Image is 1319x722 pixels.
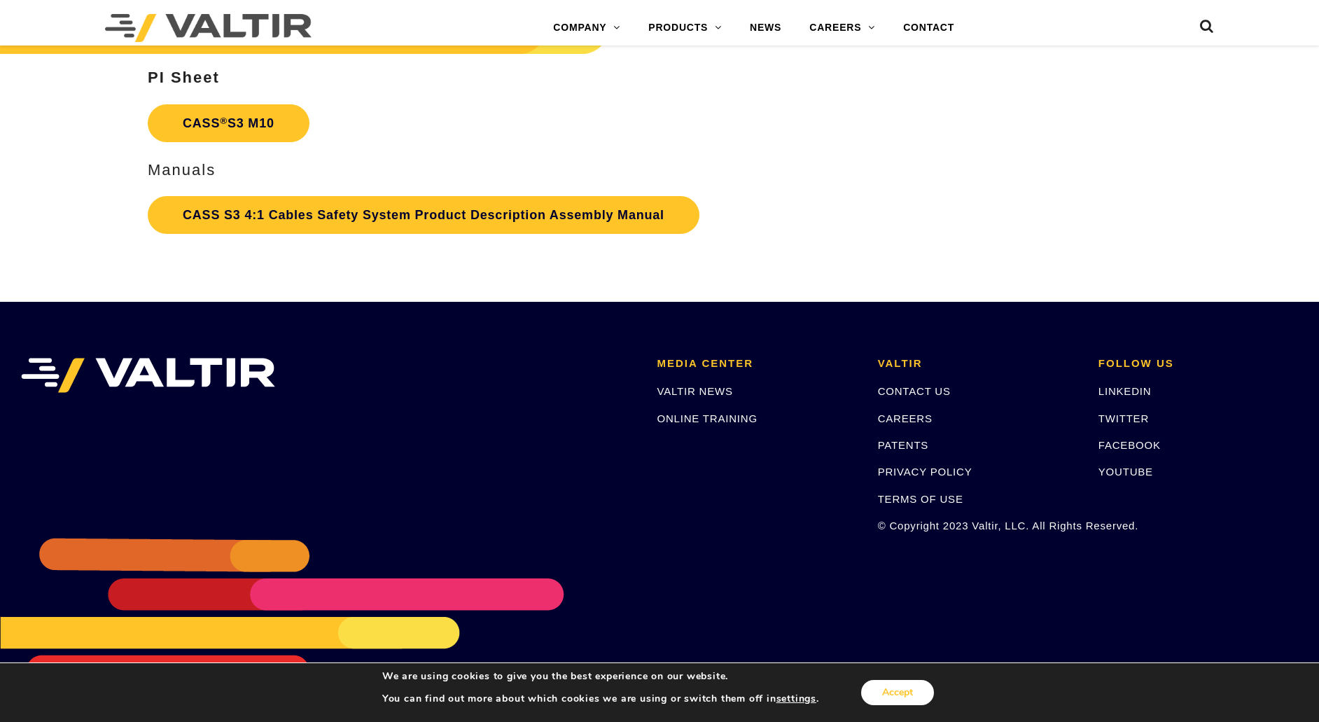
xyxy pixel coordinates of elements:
button: Accept [861,680,934,705]
a: PATENTS [878,439,929,451]
img: Valtir [105,14,312,42]
sup: ® [220,116,228,126]
strong: PI Sheet [148,69,220,86]
h2: VALTIR [878,358,1077,370]
a: LINKEDIN [1098,385,1152,397]
a: TERMS OF USE [878,493,963,505]
p: You can find out more about which cookies we are using or switch them off in . [382,693,819,705]
a: ONLINE TRAINING [657,412,757,424]
p: We are using cookies to give you the best experience on our website. [382,670,819,683]
a: TWITTER [1098,412,1149,424]
img: VALTIR [21,358,275,393]
a: COMPANY [539,14,634,42]
h3: Manuals [148,162,842,179]
p: © Copyright 2023 Valtir, LLC. All Rights Reserved. [878,518,1077,534]
a: YOUTUBE [1098,466,1153,478]
a: VALTIR NEWS [657,385,732,397]
a: PRIVACY POLICY [878,466,972,478]
button: settings [776,693,816,705]
a: CONTACT US [878,385,951,397]
a: CONTACT [889,14,968,42]
h2: FOLLOW US [1098,358,1298,370]
a: PRODUCTS [634,14,736,42]
a: CASS S3 4:1 Cables Safety System Product Description Assembly Manual [148,196,699,234]
a: CASS®S3 M10 [148,104,309,142]
a: FACEBOOK [1098,439,1161,451]
h2: MEDIA CENTER [657,358,856,370]
a: CAREERS [878,412,933,424]
a: CAREERS [795,14,889,42]
a: NEWS [736,14,795,42]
